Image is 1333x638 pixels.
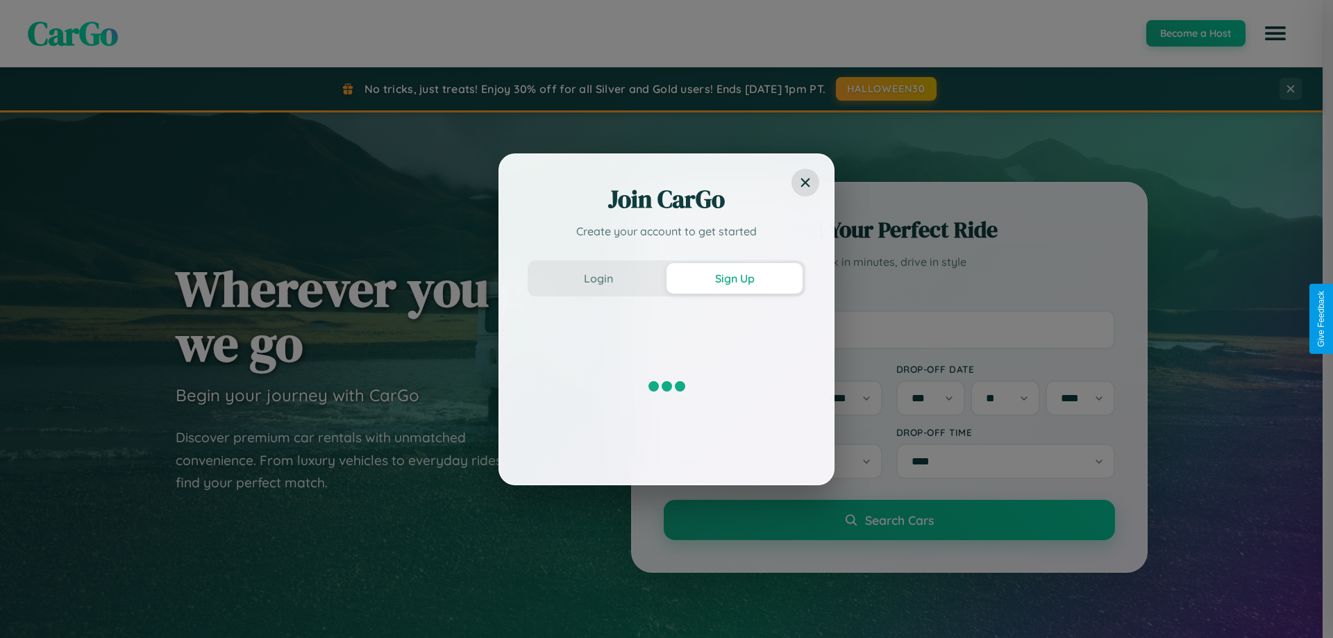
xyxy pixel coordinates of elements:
div: Give Feedback [1316,291,1326,347]
iframe: Intercom live chat [14,591,47,624]
button: Sign Up [666,263,803,294]
button: Login [530,263,666,294]
h2: Join CarGo [528,183,805,216]
p: Create your account to get started [528,223,805,240]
